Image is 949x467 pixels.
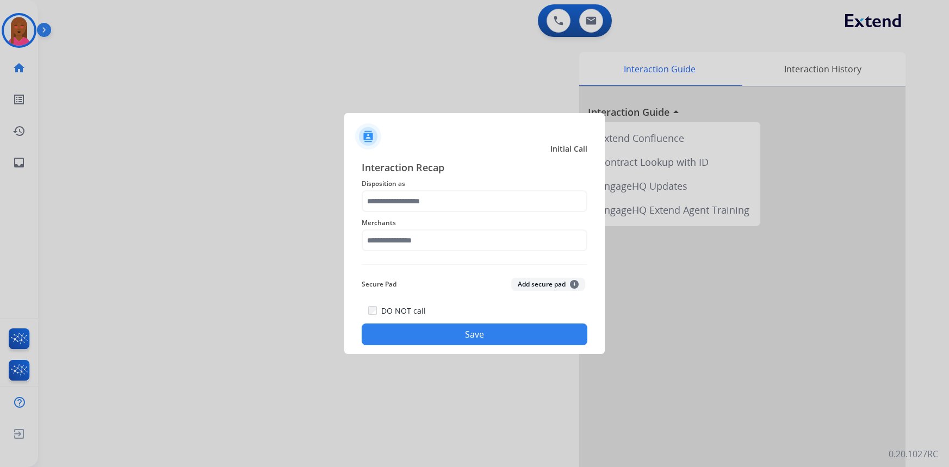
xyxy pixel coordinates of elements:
[362,177,587,190] span: Disposition as
[570,280,579,289] span: +
[362,160,587,177] span: Interaction Recap
[511,278,585,291] button: Add secure pad+
[889,447,938,460] p: 0.20.1027RC
[381,306,426,316] label: DO NOT call
[362,323,587,345] button: Save
[362,216,587,229] span: Merchants
[355,123,381,150] img: contactIcon
[550,144,587,154] span: Initial Call
[362,278,396,291] span: Secure Pad
[362,264,587,265] img: contact-recap-line.svg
